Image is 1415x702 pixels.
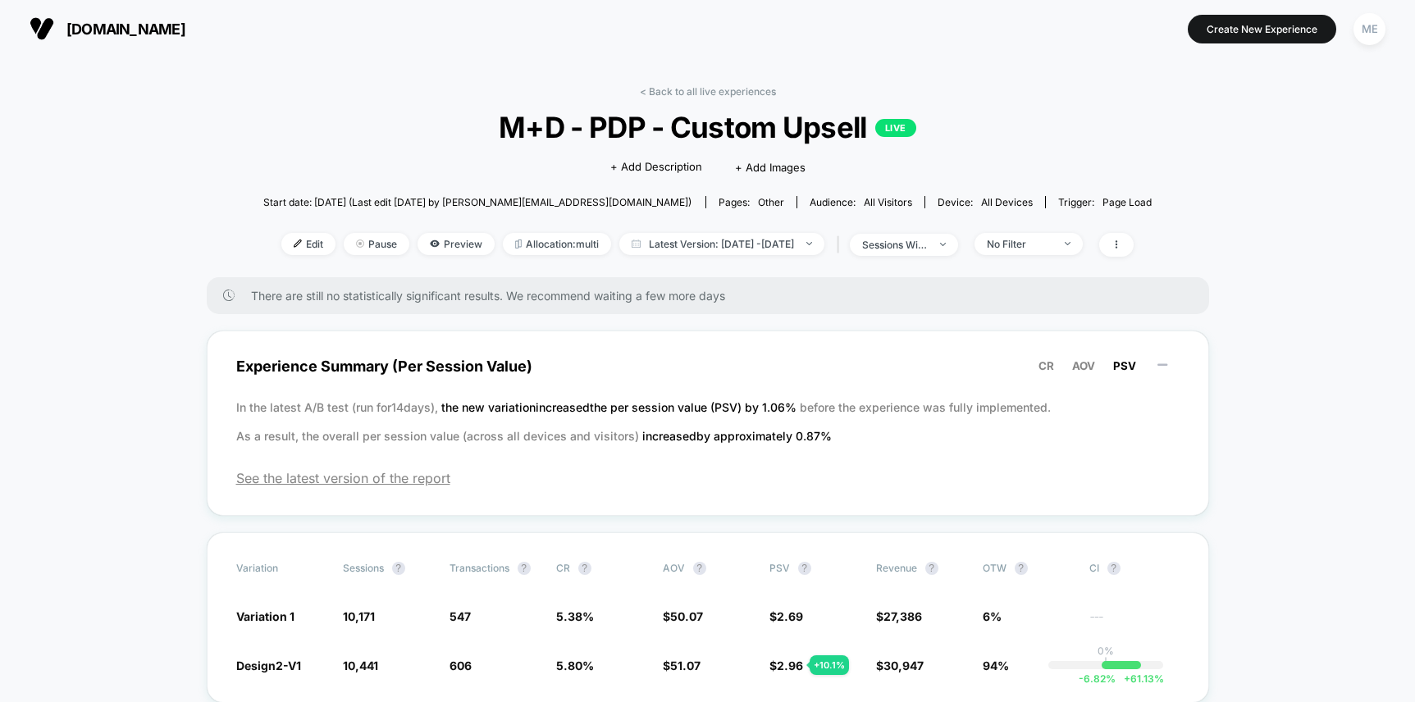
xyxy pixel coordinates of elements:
[518,562,531,575] button: ?
[236,659,301,672] span: Design2-V1
[769,659,803,672] span: $
[883,659,924,672] span: 30,947
[735,161,806,174] span: + Add Images
[1102,196,1152,208] span: Page Load
[30,16,54,41] img: Visually logo
[1104,657,1107,669] p: |
[876,609,922,623] span: $
[1072,359,1095,372] span: AOV
[798,562,811,575] button: ?
[236,348,1180,385] span: Experience Summary (Per Session Value)
[236,562,326,575] span: Variation
[578,562,591,575] button: ?
[1349,12,1390,46] button: ME
[663,609,703,623] span: $
[777,609,803,623] span: 2.69
[875,119,916,137] p: LIVE
[450,562,509,574] span: Transactions
[719,196,784,208] div: Pages:
[1116,672,1164,685] span: 61.13 %
[450,659,472,672] span: 606
[1089,612,1180,624] span: ---
[343,562,384,574] span: Sessions
[1058,196,1152,208] div: Trigger:
[25,16,190,42] button: [DOMAIN_NAME]
[864,196,912,208] span: All Visitors
[281,233,335,255] span: Edit
[981,196,1033,208] span: all devices
[236,393,1180,450] p: In the latest A/B test (run for 14 days), before the experience was fully implemented. As a resul...
[983,659,1009,672] span: 94%
[556,659,594,672] span: 5.80 %
[1098,645,1114,657] p: 0%
[810,655,849,675] div: + 10.1 %
[777,659,803,672] span: 2.96
[663,562,685,574] span: AOV
[1107,562,1121,575] button: ?
[758,196,784,208] span: other
[769,562,790,574] span: PSV
[308,110,1107,144] span: M+D - PDP - Custom Upsell
[418,233,495,255] span: Preview
[1067,358,1100,373] button: AOV
[642,429,832,443] span: increased by approximately 0.87 %
[1353,13,1385,45] div: ME
[503,233,611,255] span: Allocation: multi
[862,239,928,251] div: sessions with impression
[925,562,938,575] button: ?
[833,233,850,257] span: |
[632,239,641,248] img: calendar
[1124,672,1130,685] span: +
[515,239,522,248] img: rebalance
[251,289,1176,303] span: There are still no statistically significant results. We recommend waiting a few more days
[983,609,1002,623] span: 6%
[663,659,701,672] span: $
[1188,15,1336,43] button: Create New Experience
[610,159,702,175] span: + Add Description
[1015,562,1028,575] button: ?
[1034,358,1059,373] button: CR
[693,562,706,575] button: ?
[344,233,409,255] span: Pause
[987,238,1052,250] div: No Filter
[294,239,302,248] img: edit
[619,233,824,255] span: Latest Version: [DATE] - [DATE]
[640,85,776,98] a: < Back to all live experiences
[670,609,703,623] span: 50.07
[1113,359,1136,372] span: PSV
[236,470,1180,486] span: See the latest version of the report
[876,659,924,672] span: $
[343,659,378,672] span: 10,441
[983,562,1073,575] span: OTW
[810,196,912,208] div: Audience:
[556,609,594,623] span: 5.38 %
[343,609,375,623] span: 10,171
[1065,242,1070,245] img: end
[1038,359,1054,372] span: CR
[392,562,405,575] button: ?
[263,196,692,208] span: Start date: [DATE] (Last edit [DATE] by [PERSON_NAME][EMAIL_ADDRESS][DOMAIN_NAME])
[1079,672,1116,685] span: -6.82 %
[556,562,570,574] span: CR
[66,21,185,38] span: [DOMAIN_NAME]
[670,659,701,672] span: 51.07
[876,562,917,574] span: Revenue
[1089,562,1180,575] span: CI
[806,242,812,245] img: end
[441,400,800,414] span: the new variation increased the per session value (PSV) by 1.06 %
[769,609,803,623] span: $
[940,243,946,246] img: end
[883,609,922,623] span: 27,386
[924,196,1045,208] span: Device:
[450,609,471,623] span: 547
[236,609,294,623] span: Variation 1
[1108,358,1141,373] button: PSV
[356,239,364,248] img: end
